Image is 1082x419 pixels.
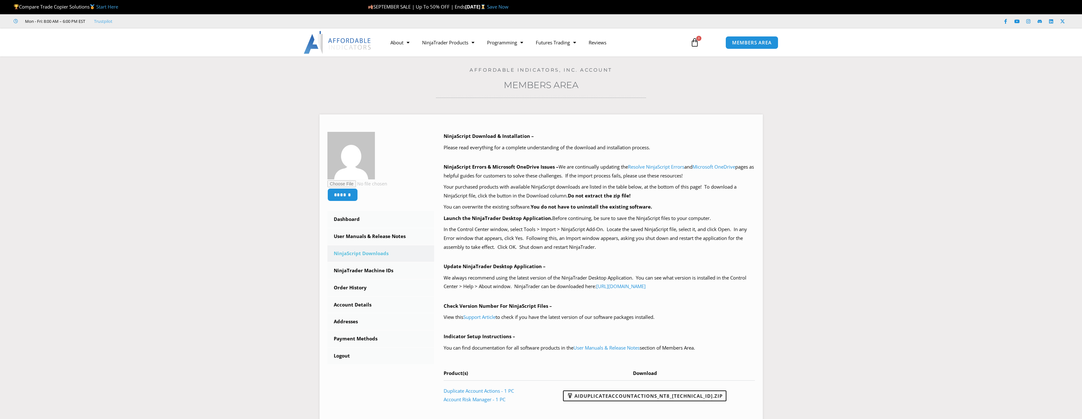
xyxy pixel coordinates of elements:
[327,262,434,279] a: NinjaTrader Machine IDs
[470,67,612,73] a: Affordable Indicators, Inc. Account
[444,263,546,269] b: Update NinjaTrader Desktop Application –
[327,280,434,296] a: Order History
[529,35,582,50] a: Futures Trading
[481,35,529,50] a: Programming
[481,4,485,9] img: ⌛
[327,211,434,364] nav: Account pages
[582,35,613,50] a: Reviews
[23,17,85,25] span: Mon - Fri: 8:00 AM – 6:00 PM EST
[368,4,373,9] img: 🍂
[444,203,755,211] p: You can overwrite the existing software.
[384,35,683,50] nav: Menu
[732,40,772,45] span: MEMBERS AREA
[304,31,372,54] img: LogoAI | Affordable Indicators – NinjaTrader
[444,133,534,139] b: NinjaScript Download & Installation –
[90,4,95,9] img: 🥇
[531,203,652,210] b: You do not have to uninstall the existing software.
[444,163,755,180] p: We are continually updating the and pages as helpful guides for customers to solve these challeng...
[327,132,375,179] img: 60928205967ae52e4d0b4da5482b33957c18862b54fd76af2cf3aaba4fa72147
[696,36,701,41] span: 0
[327,297,434,313] a: Account Details
[94,17,112,25] a: Trustpilot
[96,3,118,10] a: Start Here
[14,4,19,9] img: 🏆
[444,274,755,291] p: We always recommend using the latest version of the NinjaTrader Desktop Application. You can see ...
[444,164,559,170] b: NinjaScript Errors & Microsoft OneDrive Issues –
[327,211,434,228] a: Dashboard
[444,313,755,322] p: View this to check if you have the latest version of our software packages installed.
[327,245,434,262] a: NinjaScript Downloads
[14,3,118,10] span: Compare Trade Copier Solutions
[444,344,755,352] p: You can find documentation for all software products in the section of Members Area.
[444,370,468,376] span: Product(s)
[465,3,487,10] strong: [DATE]
[444,333,515,339] b: Indicator Setup Instructions –
[628,164,684,170] a: Resolve NinjaScript Errors
[444,214,755,223] p: Before continuing, be sure to save the NinjaScript files to your computer.
[681,33,709,52] a: 0
[444,225,755,252] p: In the Control Center window, select Tools > Import > NinjaScript Add-On. Locate the saved NinjaS...
[633,370,657,376] span: Download
[573,345,640,351] a: User Manuals & Release Notes
[725,36,778,49] a: MEMBERS AREA
[444,143,755,152] p: Please read everything for a complete understanding of the download and installation process.
[563,390,726,401] a: AIDuplicateAccountActions_NT8_[TECHNICAL_ID].zip
[327,313,434,330] a: Addresses
[444,215,552,221] b: Launch the NinjaTrader Desktop Application.
[568,192,630,199] b: Do not extract the zip file!
[596,283,646,289] a: [URL][DOMAIN_NAME]
[327,331,434,347] a: Payment Methods
[444,396,505,403] a: Account Risk Manager - 1 PC
[504,80,579,90] a: Members Area
[693,164,735,170] a: Microsoft OneDrive
[416,35,481,50] a: NinjaTrader Products
[384,35,416,50] a: About
[487,3,509,10] a: Save Now
[327,228,434,245] a: User Manuals & Release Notes
[444,388,514,394] a: Duplicate Account Actions - 1 PC
[327,348,434,364] a: Logout
[444,303,552,309] b: Check Version Number For NinjaScript Files –
[368,3,465,10] span: SEPTEMBER SALE | Up To 50% OFF | Ends
[444,183,755,200] p: Your purchased products with available NinjaScript downloads are listed in the table below, at th...
[463,314,496,320] a: Support Article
